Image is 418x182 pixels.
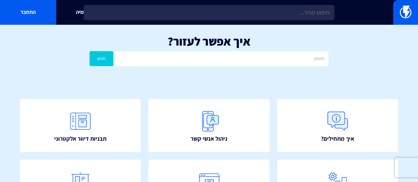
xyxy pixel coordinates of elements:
[10,35,408,48] h1: איך אפשר לעזור?
[321,134,354,143] span: איך מתחילים?
[54,134,106,143] span: תבניות דיוור אלקטרוני
[20,99,141,152] a: תבניות דיוור אלקטרוני
[277,99,398,152] a: איך מתחילים?
[148,99,269,152] a: ניהול אנשי קשר
[84,5,334,20] input: חיפוש מהיר...
[115,51,328,66] input: חיפוש
[191,134,227,143] span: ניהול אנשי קשר
[90,51,113,66] button: חפש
